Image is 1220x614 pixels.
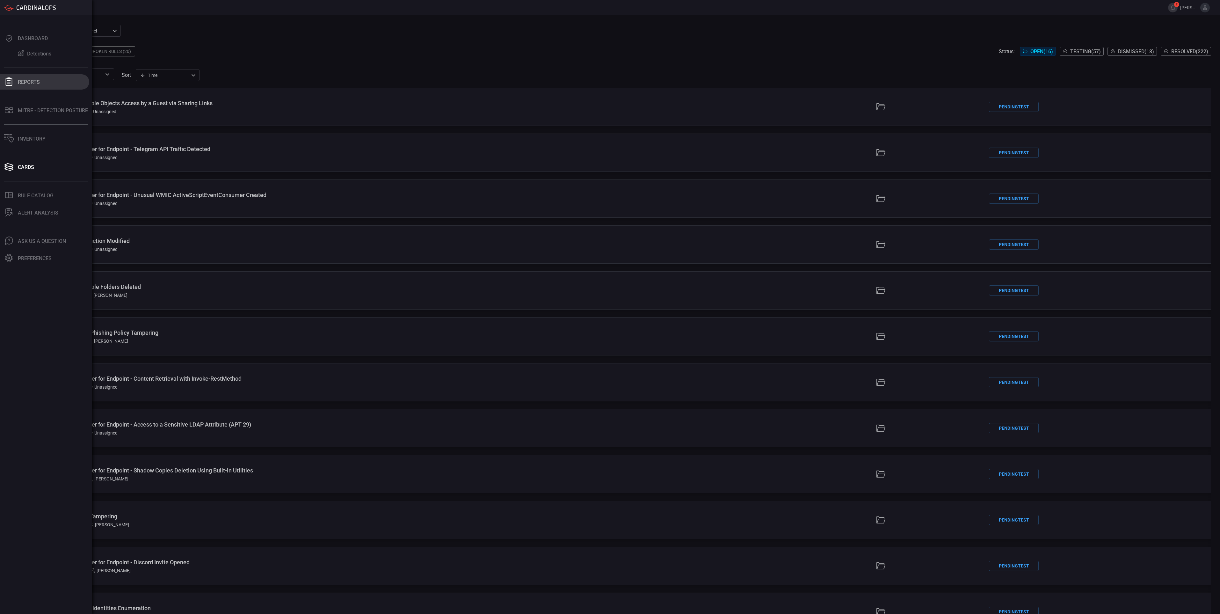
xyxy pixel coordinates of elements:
div: Cards [18,164,34,170]
div: Pending Test [989,148,1039,158]
span: Open ( 16 ) [1030,48,1053,55]
span: Resolved ( 222 ) [1171,48,1208,55]
div: Broken Rules (20) [86,46,135,56]
div: Pending Test [989,377,1039,387]
div: Microsoft Defender for Endpoint - Shadow Copies Deletion Using Built-in Utilities [47,467,552,474]
div: Azure - Cloud Function Modified [47,238,552,244]
div: Office 365 - Multiple Objects Access by a Guest via Sharing Links [47,100,552,106]
div: Office 365 - DLP Tampering [47,513,552,520]
div: Pending Test [989,423,1039,433]
button: Resolved(222) [1161,47,1211,56]
div: Time [140,72,189,78]
button: Open(16) [1020,47,1056,56]
label: sort [122,72,131,78]
div: [PERSON_NAME] [88,476,128,481]
div: Pending Test [989,561,1039,571]
div: Pending Test [989,102,1039,112]
div: Pending Test [989,469,1039,479]
div: Pending Test [989,331,1039,341]
div: Office 365 - Multiple Folders Deleted [47,283,552,290]
div: Pending Test [989,194,1039,204]
div: Unassigned [87,109,116,114]
div: [PERSON_NAME] [90,568,131,573]
button: Testing(57) [1060,47,1104,56]
div: Microsoft Defender for Endpoint - Content Retrieval with Invoke-RestMethod [47,375,552,382]
div: Unassigned [88,201,118,206]
div: [PERSON_NAME] [89,522,129,527]
div: MITRE - Detection Posture [18,107,88,113]
span: Status: [999,48,1015,55]
div: Office 365 - Anti-Phishing Policy Tampering [47,329,552,336]
div: Pending Test [989,285,1039,296]
div: Microsoft Defender for Endpoint - Access to a Sensitive LDAP Attribute (APT 29) [47,421,552,428]
div: ALERT ANALYSIS [18,210,58,216]
div: Pending Test [989,515,1039,525]
div: Unassigned [88,155,118,160]
button: 7 [1168,3,1178,12]
div: Inventory [18,136,46,142]
span: [PERSON_NAME].[PERSON_NAME] [1180,5,1198,10]
div: Detections [27,51,51,57]
div: Reports [18,79,40,85]
div: Microsoft Defender for Endpoint - Discord Invite Opened [47,559,552,566]
div: Microsoft Defender for Endpoint - Telegram API Traffic Detected [47,146,552,152]
div: [PERSON_NAME] [88,339,128,344]
div: Rule Catalog [18,193,54,199]
div: Unassigned [88,430,118,435]
div: [PERSON_NAME] [87,293,127,298]
span: Testing ( 57 ) [1070,48,1101,55]
div: Unassigned [88,247,118,252]
div: Unassigned [88,384,118,390]
div: Ask Us A Question [18,238,66,244]
span: Dismissed ( 18 ) [1118,48,1154,55]
div: Pending Test [989,239,1039,250]
div: Microsoft Defender for Endpoint - Unusual WMIC ActiveScriptEventConsumer Created [47,192,552,198]
button: Dismissed(18) [1107,47,1157,56]
button: Open [103,70,112,79]
span: 7 [1174,2,1179,7]
div: Azure - Managed Identities Enumeration [47,605,552,611]
div: Dashboard [18,35,48,41]
div: Preferences [18,255,52,261]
